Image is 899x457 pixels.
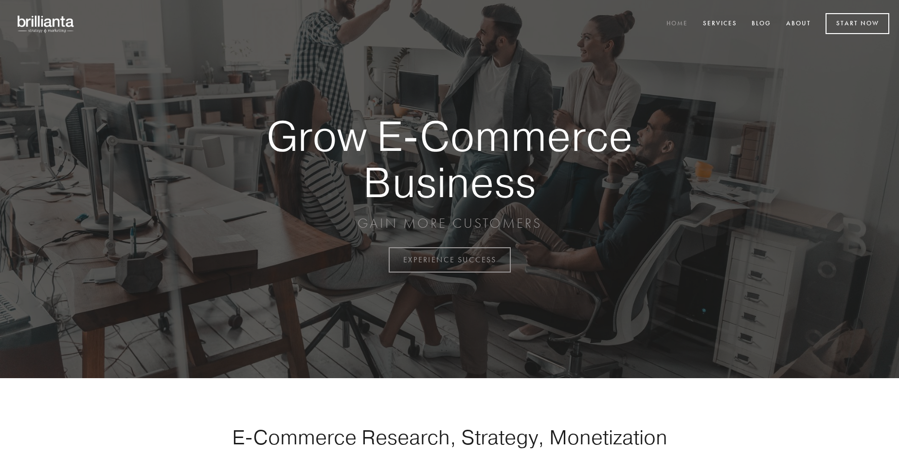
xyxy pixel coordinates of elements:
strong: Grow E-Commerce Business [233,113,666,205]
a: Blog [745,16,777,32]
a: Home [660,16,694,32]
a: EXPERIENCE SUCCESS [389,247,511,273]
a: Start Now [826,13,889,34]
img: brillianta - research, strategy, marketing [10,10,83,38]
p: GAIN MORE CUSTOMERS [233,215,666,232]
a: Services [697,16,743,32]
a: About [780,16,817,32]
h1: E-Commerce Research, Strategy, Monetization [201,425,698,449]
